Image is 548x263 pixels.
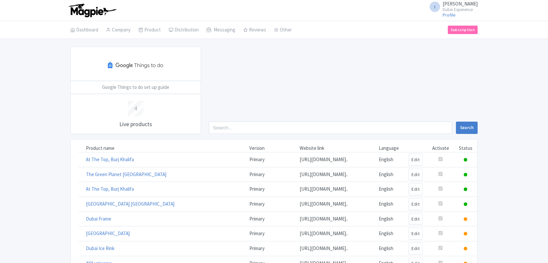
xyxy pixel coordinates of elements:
[374,182,404,197] td: English
[295,145,374,152] td: Website link
[244,197,295,211] td: Primary
[67,3,117,18] img: logo-ab69f6fb50320c5b225c76a69d11143b.png
[207,21,235,39] a: Messaging
[106,21,131,39] a: Company
[409,154,423,166] a: Edit
[244,145,295,152] td: Version
[70,21,98,39] a: Dashboard
[374,152,404,167] td: English
[374,241,404,256] td: English
[106,55,165,76] img: kvarzr6begmig94msh6q.svg
[409,243,423,255] a: Edit
[456,122,478,134] button: Search
[86,201,174,207] a: [GEOGRAPHIC_DATA] [GEOGRAPHIC_DATA]
[374,226,404,241] td: English
[274,21,292,39] a: Other
[86,216,111,222] a: Dubai Frame
[86,245,114,251] a: Dubai Ice Rink
[295,211,374,226] td: [URL][DOMAIN_NAME]..
[244,226,295,241] td: Primary
[443,1,478,7] span: [PERSON_NAME]
[409,213,423,225] a: Edit
[430,2,440,12] span: I
[169,21,199,39] a: Distribution
[409,228,423,240] a: Edit
[295,182,374,197] td: [URL][DOMAIN_NAME]..
[243,21,266,39] a: Reviews
[295,226,374,241] td: [URL][DOMAIN_NAME]..
[81,145,244,152] td: Product name
[244,152,295,167] td: Primary
[109,101,162,113] div: 4
[244,167,295,182] td: Primary
[448,26,478,34] a: Subscription
[209,122,452,134] input: Search...
[374,167,404,182] td: English
[86,171,166,177] a: The Green Planet [GEOGRAPHIC_DATA]
[102,84,169,90] a: Google Things to do set up guide
[138,21,161,39] a: Product
[244,182,295,197] td: Primary
[295,241,374,256] td: [URL][DOMAIN_NAME]..
[374,211,404,226] td: English
[86,230,130,236] a: [GEOGRAPHIC_DATA]
[295,197,374,211] td: [URL][DOMAIN_NAME]..
[409,169,423,181] a: Edit
[454,145,477,152] td: Status
[86,156,134,162] a: At The Top, Burj Khalifa
[374,145,404,152] td: Language
[409,198,423,210] a: Edit
[443,12,456,18] a: Profile
[86,186,134,192] a: At The Top, Burj Khalifa
[409,183,423,195] a: Edit
[244,211,295,226] td: Primary
[109,120,162,128] p: Live products
[427,145,454,152] td: Activate
[426,1,478,12] a: I [PERSON_NAME] Dubai Experience
[443,7,478,12] small: Dubai Experience
[295,167,374,182] td: [URL][DOMAIN_NAME]..
[374,197,404,211] td: English
[244,241,295,256] td: Primary
[295,152,374,167] td: [URL][DOMAIN_NAME]..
